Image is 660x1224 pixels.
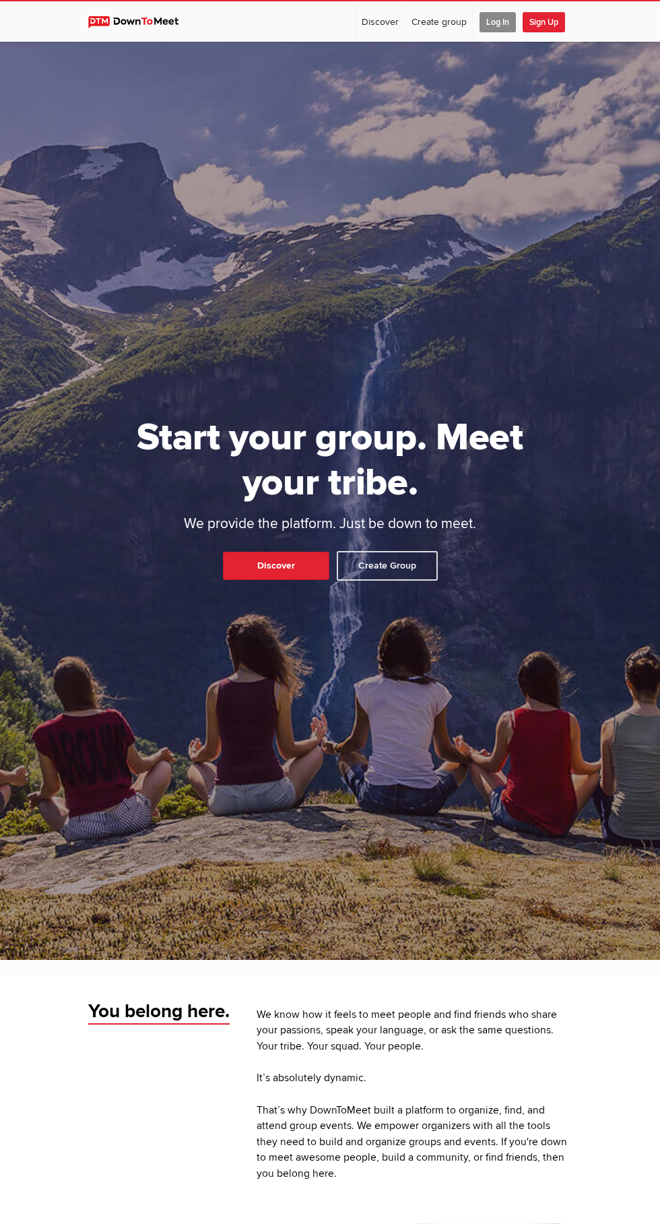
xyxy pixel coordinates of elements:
span: Sign Up [523,12,565,32]
a: Discover [356,1,405,42]
img: DownToMeet [88,16,191,28]
a: Discover [223,552,329,580]
a: Log In [473,1,522,42]
a: Create group [405,1,473,42]
p: It’s absolutely dynamic. [257,1070,572,1087]
a: Create Group [337,551,438,581]
h1: Start your group. Meet your tribe. [111,415,549,505]
span: You belong here. [88,999,230,1025]
p: We know how it feels to meet people and find friends who share your passions, speak your language... [257,1007,572,1055]
a: Sign Up [523,1,571,42]
span: Log In [480,12,516,32]
p: That’s why DownToMeet built a platform to organize, find, and attend group events. We empower org... [257,1103,572,1182]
